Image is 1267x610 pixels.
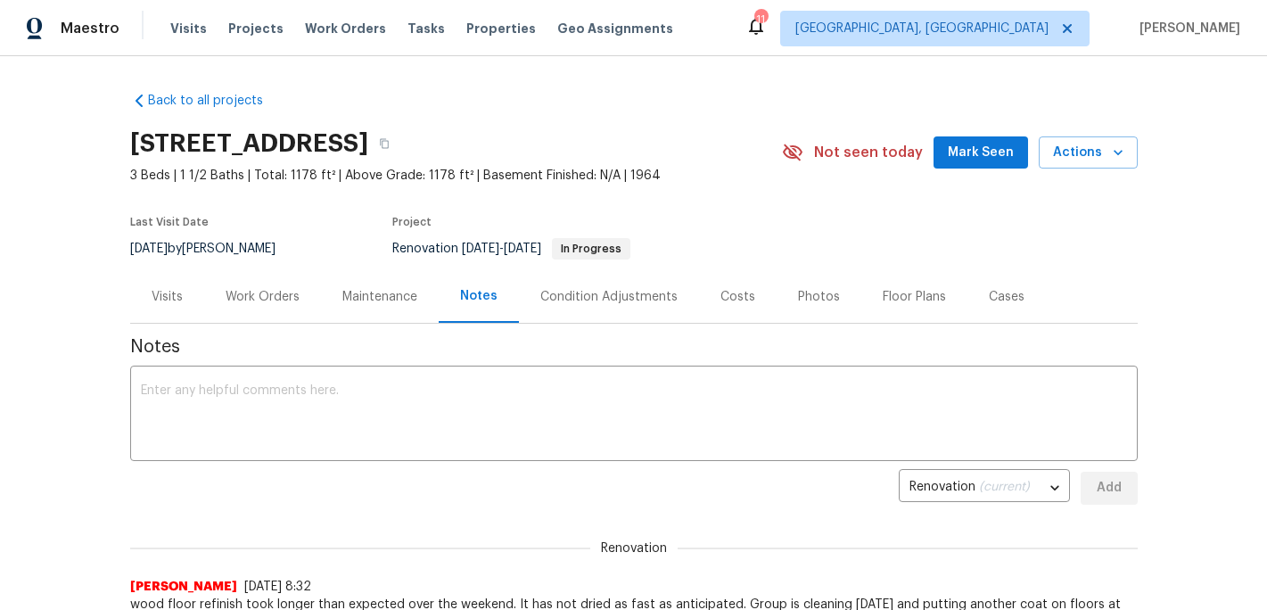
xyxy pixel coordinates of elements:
div: Renovation (current) [899,466,1070,510]
button: Mark Seen [934,136,1028,169]
div: Visits [152,288,183,306]
span: Properties [466,20,536,37]
h2: [STREET_ADDRESS] [130,135,368,152]
span: [DATE] [462,243,499,255]
span: [PERSON_NAME] [1132,20,1240,37]
a: Back to all projects [130,92,301,110]
span: Actions [1053,142,1123,164]
span: Notes [130,338,1138,356]
div: Condition Adjustments [540,288,678,306]
span: - [462,243,541,255]
span: Tasks [407,22,445,35]
span: Not seen today [814,144,923,161]
span: [DATE] [130,243,168,255]
span: [DATE] [504,243,541,255]
div: Costs [720,288,755,306]
span: In Progress [554,243,629,254]
span: Projects [228,20,284,37]
span: Renovation [392,243,630,255]
span: Last Visit Date [130,217,209,227]
span: [GEOGRAPHIC_DATA], [GEOGRAPHIC_DATA] [795,20,1049,37]
button: Actions [1039,136,1138,169]
div: Maintenance [342,288,417,306]
span: Visits [170,20,207,37]
div: Floor Plans [883,288,946,306]
span: Mark Seen [948,142,1014,164]
span: Geo Assignments [557,20,673,37]
div: 11 [754,11,767,29]
div: Cases [989,288,1024,306]
div: Notes [460,287,498,305]
button: Copy Address [368,128,400,160]
span: Renovation [590,540,678,557]
span: (current) [979,481,1030,493]
span: Project [392,217,432,227]
span: Maestro [61,20,119,37]
span: [PERSON_NAME] [130,578,237,596]
div: Work Orders [226,288,300,306]
div: by [PERSON_NAME] [130,238,297,260]
span: 3 Beds | 1 1/2 Baths | Total: 1178 ft² | Above Grade: 1178 ft² | Basement Finished: N/A | 1964 [130,167,782,185]
div: Photos [798,288,840,306]
span: [DATE] 8:32 [244,581,311,593]
span: Work Orders [305,20,386,37]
